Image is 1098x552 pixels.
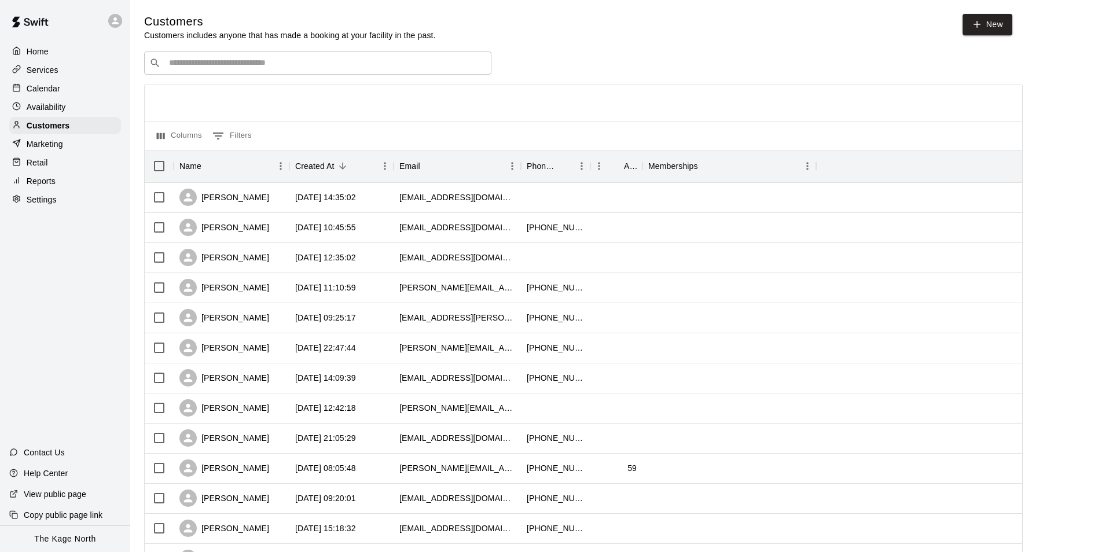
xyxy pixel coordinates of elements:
[24,509,102,521] p: Copy public page link
[9,135,121,153] a: Marketing
[376,157,394,175] button: Menu
[272,157,289,175] button: Menu
[9,117,121,134] a: Customers
[210,127,255,145] button: Show filters
[9,98,121,116] a: Availability
[295,222,356,233] div: 2025-08-15 10:45:55
[9,43,121,60] a: Home
[527,492,585,504] div: +17057949294
[9,61,121,79] a: Services
[295,150,335,182] div: Created At
[399,312,515,323] div: lb.peters@gmail.com
[295,252,356,263] div: 2025-08-14 12:35:02
[179,459,269,477] div: [PERSON_NAME]
[295,522,356,534] div: 2025-04-26 15:18:32
[527,342,585,354] div: +14167065168
[179,309,269,326] div: [PERSON_NAME]
[295,492,356,504] div: 2025-05-26 09:20:01
[24,447,65,458] p: Contact Us
[179,369,269,387] div: [PERSON_NAME]
[399,192,515,203] div: sherrijacobs514@gmail.com
[527,372,585,384] div: +17058288715
[27,101,66,113] p: Availability
[527,282,585,293] div: +17052410665
[179,520,269,537] div: [PERSON_NAME]
[608,158,624,174] button: Sort
[144,51,491,75] div: Search customers by name or email
[179,339,269,356] div: [PERSON_NAME]
[642,150,816,182] div: Memberships
[34,533,96,545] p: The Kage North
[27,138,63,150] p: Marketing
[590,157,608,175] button: Menu
[335,158,351,174] button: Sort
[179,249,269,266] div: [PERSON_NAME]
[144,14,436,30] h5: Customers
[27,83,60,94] p: Calendar
[627,462,637,474] div: 59
[27,175,56,187] p: Reports
[24,468,68,479] p: Help Center
[799,157,816,175] button: Menu
[295,282,356,293] div: 2025-08-14 11:10:59
[295,192,356,203] div: 2025-08-15 14:35:02
[399,342,515,354] div: gloria.baccipuhl@yahoo.ca
[399,222,515,233] div: amber.smith22@hotmail.com
[527,222,585,233] div: +17054271742
[420,158,436,174] button: Sort
[648,150,698,182] div: Memberships
[27,157,48,168] p: Retail
[963,14,1012,35] a: New
[527,522,585,534] div: +14169030136
[201,158,218,174] button: Sort
[527,462,585,474] div: +19057153229
[399,252,515,263] div: ryanemcgonigle@gmail.com
[590,150,642,182] div: Age
[295,372,356,384] div: 2025-08-13 14:09:39
[295,402,356,414] div: 2025-08-13 12:42:18
[527,150,557,182] div: Phone Number
[179,219,269,236] div: [PERSON_NAME]
[27,194,57,205] p: Settings
[527,312,585,323] div: +31645372132
[27,64,58,76] p: Services
[399,402,515,414] div: john@dealerreserve.com
[179,279,269,296] div: [PERSON_NAME]
[399,462,515,474] div: mike_o@sympatico.ca
[179,429,269,447] div: [PERSON_NAME]
[573,157,590,175] button: Menu
[504,157,521,175] button: Menu
[27,46,49,57] p: Home
[521,150,590,182] div: Phone Number
[9,172,121,190] a: Reports
[394,150,521,182] div: Email
[557,158,573,174] button: Sort
[624,150,637,182] div: Age
[399,522,515,534] div: claire.courbetosborne@gmail.com
[154,127,205,145] button: Select columns
[9,154,121,171] a: Retail
[9,80,121,97] a: Calendar
[399,372,515,384] div: brooke.lynn89@hotmail.com
[24,488,86,500] p: View public page
[174,150,289,182] div: Name
[399,150,420,182] div: Email
[295,432,356,444] div: 2025-08-12 21:05:29
[9,191,121,208] a: Settings
[144,30,436,41] p: Customers includes anyone that has made a booking at your facility in the past.
[399,432,515,444] div: rongreensales@live.ca
[179,399,269,417] div: [PERSON_NAME]
[295,342,356,354] div: 2025-08-13 22:47:44
[295,312,356,323] div: 2025-08-14 09:25:17
[399,492,515,504] div: heather.herrington645@gmail.com
[698,158,714,174] button: Sort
